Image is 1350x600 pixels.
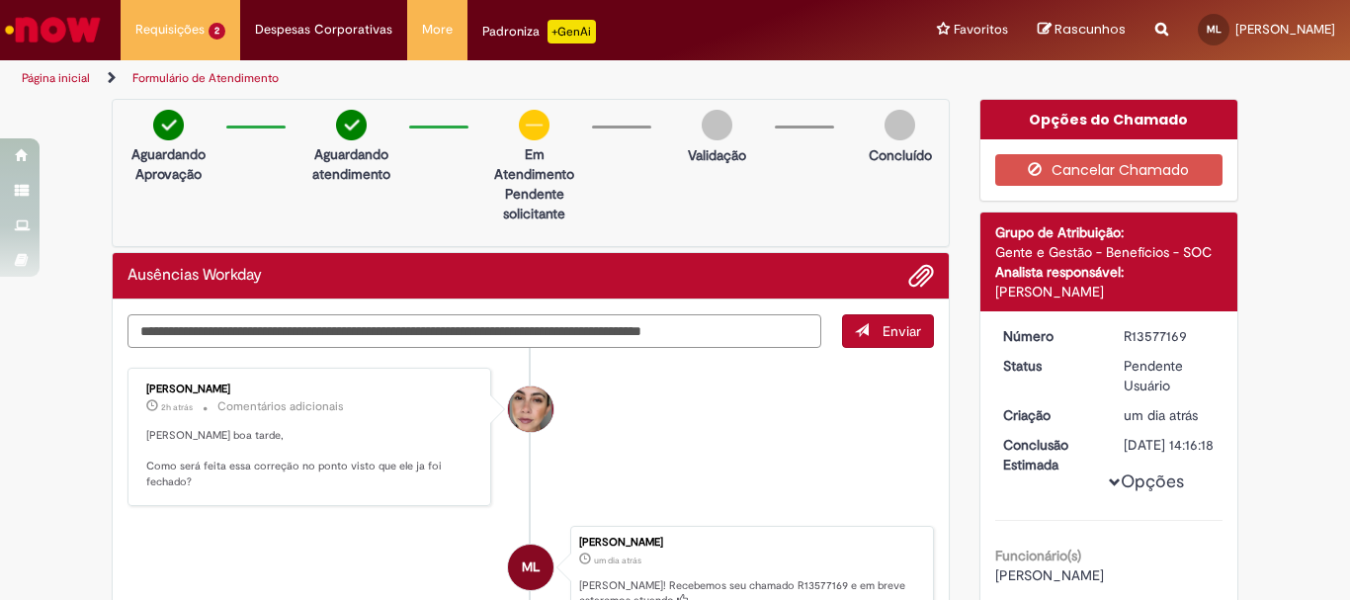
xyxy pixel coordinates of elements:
[336,110,367,140] img: check-circle-green.png
[988,435,1110,474] dt: Conclusão Estimada
[869,145,932,165] p: Concluído
[146,384,475,395] div: [PERSON_NAME]
[1124,326,1216,346] div: R13577169
[1124,356,1216,395] div: Pendente Usuário
[161,401,193,413] span: 2h atrás
[908,263,934,289] button: Adicionar anexos
[255,20,392,40] span: Despesas Corporativas
[995,282,1223,301] div: [PERSON_NAME]
[132,70,279,86] a: Formulário de Atendimento
[303,144,399,184] p: Aguardando atendimento
[594,555,641,566] span: um dia atrás
[995,262,1223,282] div: Analista responsável:
[508,386,553,432] div: Ariane Ruiz Amorim
[883,322,921,340] span: Enviar
[988,356,1110,376] dt: Status
[954,20,1008,40] span: Favoritos
[482,20,596,43] div: Padroniza
[2,10,104,49] img: ServiceNow
[980,100,1238,139] div: Opções do Chamado
[522,544,540,591] span: ML
[885,110,915,140] img: img-circle-grey.png
[1235,21,1335,38] span: [PERSON_NAME]
[22,70,90,86] a: Página inicial
[702,110,732,140] img: img-circle-grey.png
[217,398,344,415] small: Comentários adicionais
[146,428,475,490] p: [PERSON_NAME] boa tarde, Como será feita essa correção no ponto visto que ele ja foi fechado?
[135,20,205,40] span: Requisições
[121,144,216,184] p: Aguardando Aprovação
[209,23,225,40] span: 2
[1124,435,1216,455] div: [DATE] 14:16:18
[995,222,1223,242] div: Grupo de Atribuição:
[842,314,934,348] button: Enviar
[995,566,1104,584] span: [PERSON_NAME]
[594,555,641,566] time: 29/09/2025 14:16:14
[995,547,1081,564] b: Funcionário(s)
[988,405,1110,425] dt: Criação
[486,144,582,184] p: Em Atendimento
[486,184,582,223] p: Pendente solicitante
[1124,406,1198,424] span: um dia atrás
[422,20,453,40] span: More
[995,154,1223,186] button: Cancelar Chamado
[1207,23,1222,36] span: ML
[1038,21,1126,40] a: Rascunhos
[508,545,553,590] div: Maiara Bittencourt Soares De Lima
[519,110,549,140] img: circle-minus.png
[988,326,1110,346] dt: Número
[1124,406,1198,424] time: 29/09/2025 14:16:14
[548,20,596,43] p: +GenAi
[127,267,262,285] h2: Ausências Workday Histórico de tíquete
[1124,405,1216,425] div: 29/09/2025 14:16:14
[1055,20,1126,39] span: Rascunhos
[995,242,1223,262] div: Gente e Gestão - Benefícios - SOC
[15,60,886,97] ul: Trilhas de página
[579,537,923,549] div: [PERSON_NAME]
[161,401,193,413] time: 30/09/2025 13:45:49
[127,314,821,348] textarea: Digite sua mensagem aqui...
[153,110,184,140] img: check-circle-green.png
[688,145,746,165] p: Validação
